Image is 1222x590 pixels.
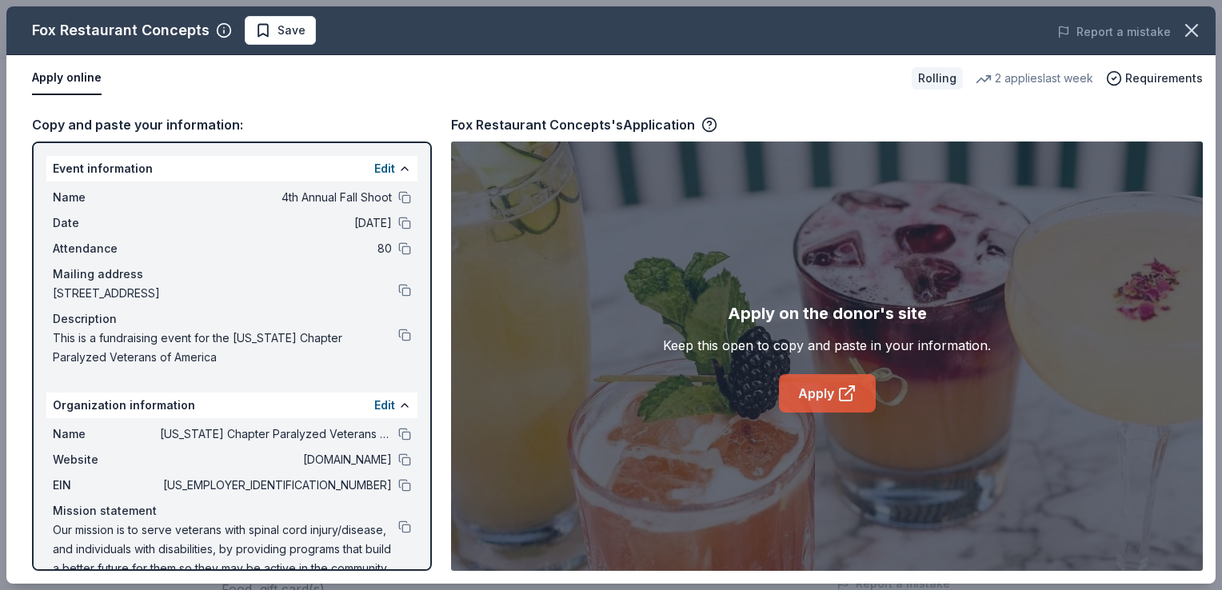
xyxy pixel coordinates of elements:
span: 4th Annual Fall Shoot [160,188,392,207]
div: Apply on the donor's site [728,301,927,326]
span: EIN [53,476,160,495]
div: Rolling [912,67,963,90]
span: 80 [160,239,392,258]
span: Website [53,450,160,469]
div: 2 applies last week [976,69,1093,88]
button: Report a mistake [1057,22,1171,42]
div: Organization information [46,393,417,418]
span: This is a fundraising event for the [US_STATE] Chapter Paralyzed Veterans of America [53,329,398,367]
button: Save [245,16,316,45]
button: Apply online [32,62,102,95]
span: Our mission is to serve veterans with spinal cord injury/disease, and individuals with disabiliti... [53,520,398,578]
div: Mailing address [53,265,411,284]
span: [US_STATE] Chapter Paralyzed Veterans of America [160,425,392,444]
div: Event information [46,156,417,181]
button: Requirements [1106,69,1203,88]
span: Save [278,21,305,40]
button: Edit [374,396,395,415]
div: Fox Restaurant Concepts [32,18,210,43]
span: [US_EMPLOYER_IDENTIFICATION_NUMBER] [160,476,392,495]
div: Description [53,309,411,329]
span: Requirements [1125,69,1203,88]
div: Copy and paste your information: [32,114,432,135]
span: Name [53,188,160,207]
span: Attendance [53,239,160,258]
span: [DATE] [160,213,392,233]
button: Edit [374,159,395,178]
div: Mission statement [53,501,411,520]
span: Date [53,213,160,233]
div: Keep this open to copy and paste in your information. [663,336,991,355]
span: [DOMAIN_NAME] [160,450,392,469]
span: Name [53,425,160,444]
a: Apply [779,374,876,413]
span: [STREET_ADDRESS] [53,284,398,303]
div: Fox Restaurant Concepts's Application [451,114,717,135]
